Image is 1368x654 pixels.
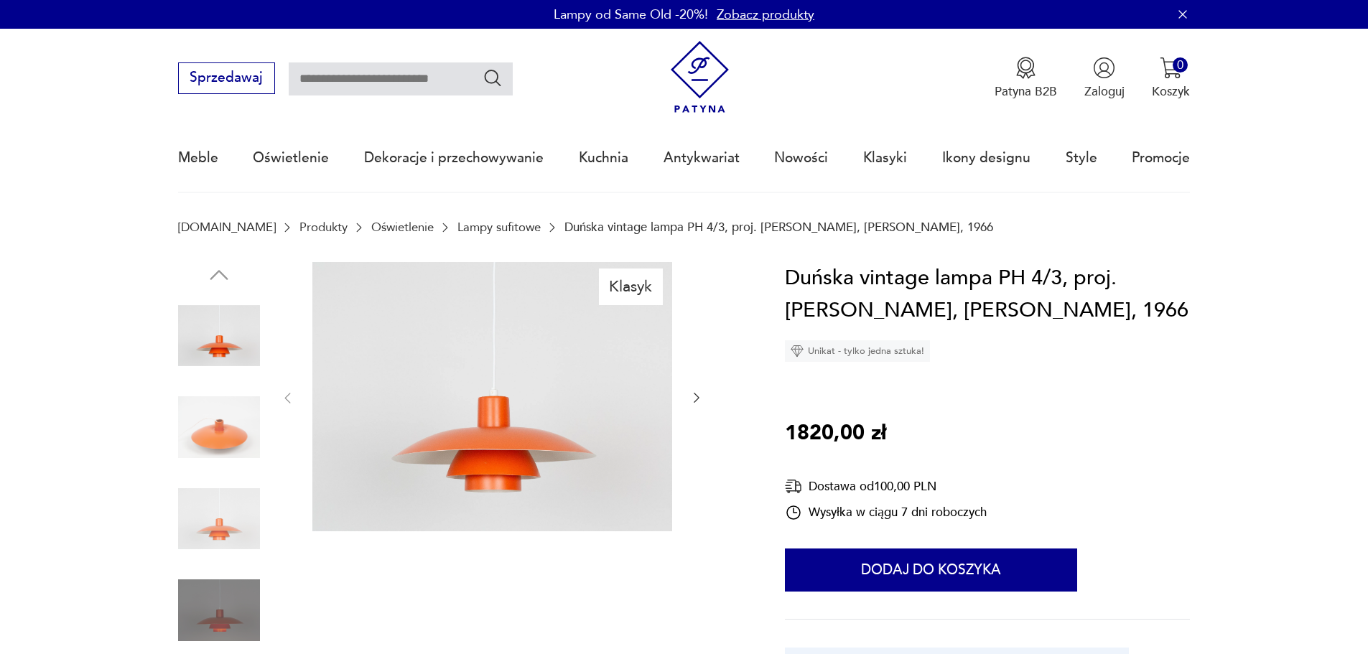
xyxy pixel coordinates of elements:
a: Kuchnia [579,125,628,191]
p: Lampy od Same Old -20%! [554,6,708,24]
a: Ikony designu [942,125,1030,191]
p: Patyna B2B [995,83,1057,100]
img: Ikona medalu [1015,57,1037,79]
img: Ikona koszyka [1160,57,1182,79]
img: Zdjęcie produktu Duńska vintage lampa PH 4/3, proj. Poul Henningsen, Louis Poulsen, 1966 [178,478,260,560]
div: 0 [1173,57,1188,73]
a: Sprzedawaj [178,73,275,85]
a: Lampy sufitowe [457,220,541,234]
p: Koszyk [1152,83,1190,100]
a: Style [1066,125,1097,191]
a: Dekoracje i przechowywanie [364,125,544,191]
button: Sprzedawaj [178,62,275,94]
img: Zdjęcie produktu Duńska vintage lampa PH 4/3, proj. Poul Henningsen, Louis Poulsen, 1966 [178,386,260,468]
p: Zaloguj [1084,83,1125,100]
a: [DOMAIN_NAME] [178,220,276,234]
button: Zaloguj [1084,57,1125,100]
a: Meble [178,125,218,191]
img: Zdjęcie produktu Duńska vintage lampa PH 4/3, proj. Poul Henningsen, Louis Poulsen, 1966 [312,262,672,532]
p: 1820,00 zł [785,417,886,450]
button: 0Koszyk [1152,57,1190,100]
a: Oświetlenie [371,220,434,234]
a: Antykwariat [664,125,740,191]
button: Patyna B2B [995,57,1057,100]
div: Dostawa od 100,00 PLN [785,477,987,495]
a: Zobacz produkty [717,6,814,24]
a: Klasyki [863,125,907,191]
button: Szukaj [483,67,503,88]
div: Klasyk [599,268,663,304]
a: Promocje [1132,125,1190,191]
p: Duńska vintage lampa PH 4/3, proj. [PERSON_NAME], [PERSON_NAME], 1966 [564,220,993,234]
img: Ikona diamentu [791,345,804,358]
div: Wysyłka w ciągu 7 dni roboczych [785,504,987,521]
img: Zdjęcie produktu Duńska vintage lampa PH 4/3, proj. Poul Henningsen, Louis Poulsen, 1966 [178,295,260,377]
img: Patyna - sklep z meblami i dekoracjami vintage [664,41,736,113]
h1: Duńska vintage lampa PH 4/3, proj. [PERSON_NAME], [PERSON_NAME], 1966 [785,262,1190,327]
a: Produkty [299,220,348,234]
a: Nowości [774,125,828,191]
img: Zdjęcie produktu Duńska vintage lampa PH 4/3, proj. Poul Henningsen, Louis Poulsen, 1966 [178,569,260,651]
button: Dodaj do koszyka [785,548,1077,592]
div: Unikat - tylko jedna sztuka! [785,340,930,362]
a: Oświetlenie [253,125,329,191]
img: Ikona dostawy [785,477,802,495]
img: Ikonka użytkownika [1093,57,1115,79]
a: Ikona medaluPatyna B2B [995,57,1057,100]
